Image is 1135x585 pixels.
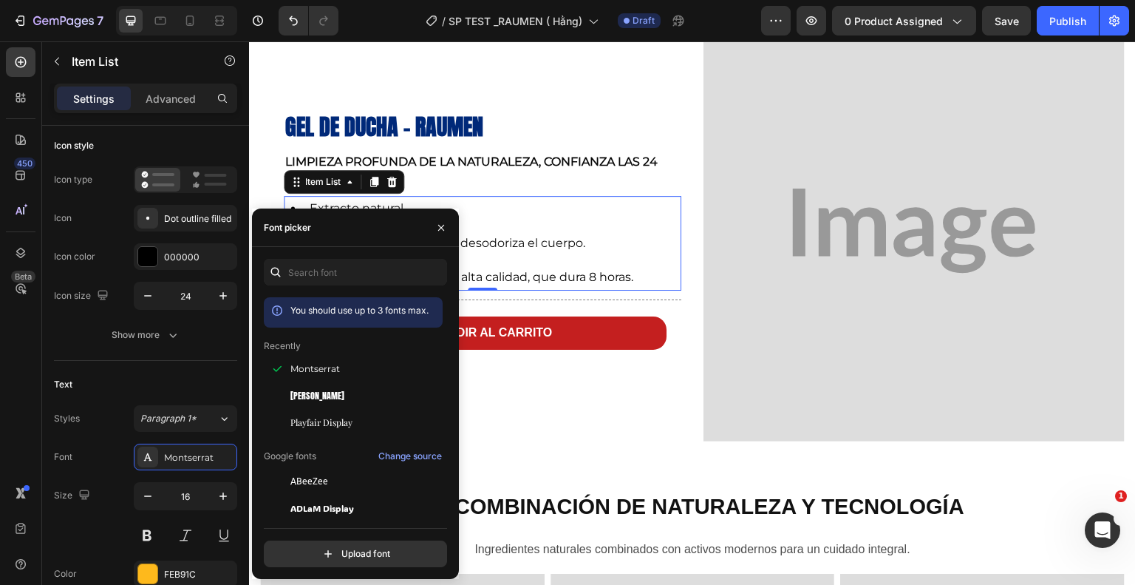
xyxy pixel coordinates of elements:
span: / [442,13,446,29]
p: Google fonts [264,450,316,463]
div: Upload font [321,547,390,561]
input: Search font [264,259,447,285]
div: Text [54,378,72,391]
strong: La combinación de naturaleza y tecnología [171,453,715,477]
button: 0 product assigned [832,6,976,35]
span: [PERSON_NAME] [290,389,344,402]
button: Show more [54,322,237,348]
p: 7 [97,12,103,30]
p: Advanced [146,91,196,106]
span: ADLaM Display [290,501,354,515]
span: 1 [1115,490,1127,502]
span: You should use up to 3 fonts max. [290,305,429,316]
span: Draft [633,14,655,27]
button: Change source [378,447,443,465]
button: Paragraph 1* [134,405,237,432]
span: Montserrat [290,362,340,376]
div: Icon [54,212,72,225]
iframe: Intercom live chat [1085,513,1120,548]
button: Publish [1037,6,1099,35]
div: Change source [378,450,442,463]
div: Show more [112,328,180,342]
span: ABeeZee [290,475,328,488]
button: Save [982,6,1031,35]
span: Playfair Display [290,416,352,429]
div: 000000 [164,251,234,264]
span: Paragraph 1* [140,412,197,425]
div: 450 [14,158,35,169]
div: Dot outline filled [164,212,234,226]
div: Icon type [54,173,92,186]
p: Item List [72,53,197,70]
div: Beta [11,271,35,283]
button: 7 [6,6,110,35]
button: Upload font [264,541,447,567]
div: Undo/Redo [279,6,338,35]
div: Icon color [54,250,95,263]
iframe: Design area [249,41,1135,585]
span: SP TEST _RAUMEN ( Hằng) [449,13,582,29]
div: Icon size [54,286,112,306]
p: Settings [73,91,115,106]
span: 0 product assigned [845,13,943,29]
div: Font picker [264,221,311,234]
div: FEB91C [164,568,234,581]
p: Recently [264,339,301,353]
div: Publish [1049,13,1086,29]
div: Styles [54,412,80,425]
div: Size [54,486,93,506]
div: Color [54,567,77,581]
div: Font [54,450,72,464]
p: Ingredientes naturales combinados con activos modernos para un cuidado integral. [13,498,873,519]
span: Save [995,15,1019,27]
div: Montserrat [164,451,234,464]
div: Icon style [54,139,94,152]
